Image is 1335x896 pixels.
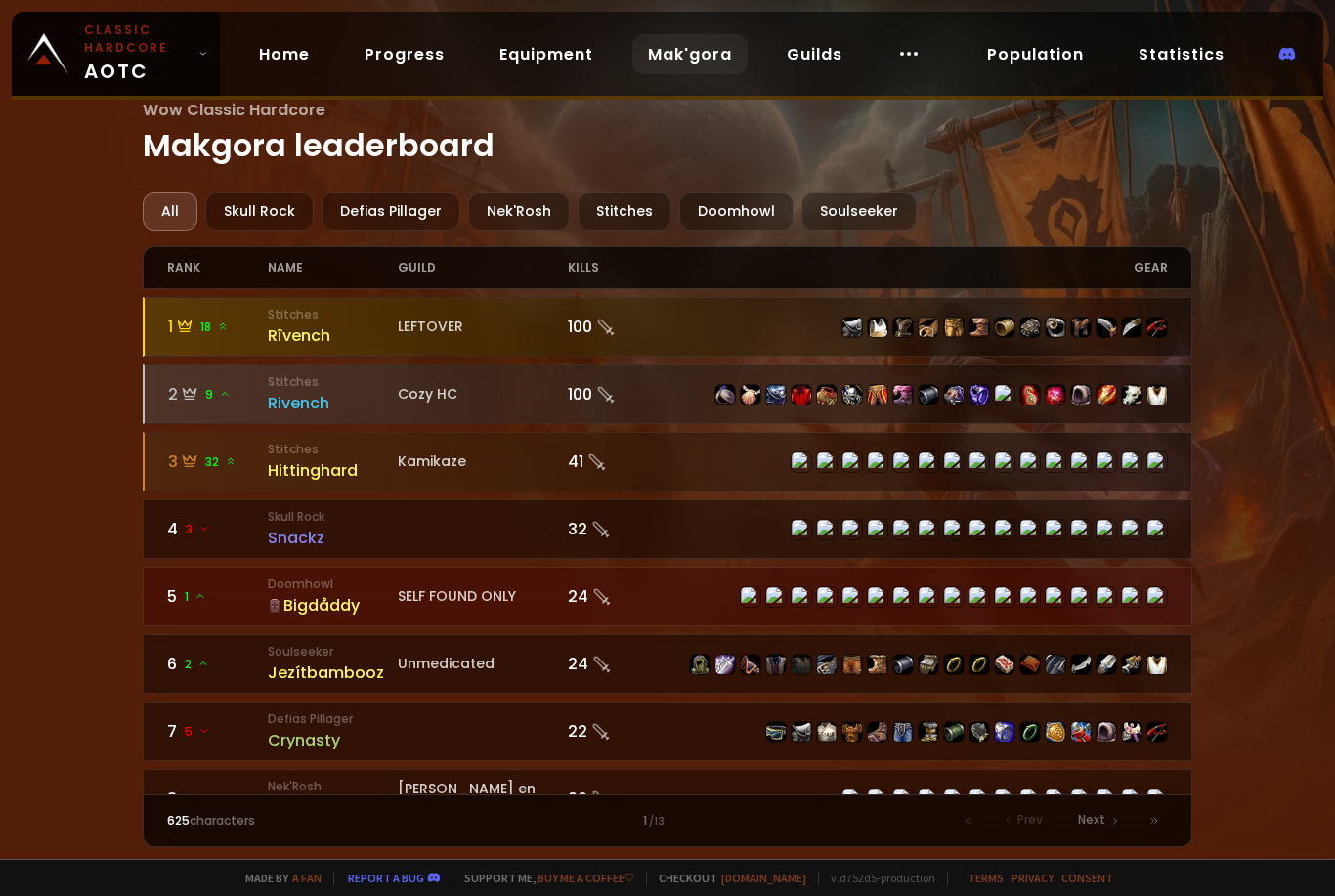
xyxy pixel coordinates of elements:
[1122,722,1141,742] img: item-890
[167,812,417,830] div: characters
[1122,318,1141,337] img: item-6448
[568,584,667,609] div: 24
[969,722,989,742] img: item-6586
[649,814,665,830] small: / 13
[538,871,634,885] a: Buy me a coffee
[568,652,667,676] div: 24
[893,385,913,405] img: item-19684
[185,723,210,741] span: 5
[167,247,267,288] div: rank
[766,722,786,742] img: item-4385
[243,34,325,74] a: Home
[268,643,398,661] small: Soulseeker
[268,247,398,288] div: name
[771,34,858,74] a: Guilds
[200,319,229,336] span: 18
[1046,318,1065,337] img: item-5351
[1020,655,1040,674] img: item-13209
[292,871,322,885] a: a fan
[1020,318,1040,337] img: item-10413
[398,317,568,337] div: LEFTOVER
[766,655,786,674] img: item-2105
[968,871,1004,885] a: Terms
[205,453,237,471] span: 32
[792,722,811,742] img: item-10657
[1046,722,1065,742] img: item-209611
[398,654,568,674] div: Unmedicated
[185,656,209,673] span: 2
[143,98,1192,169] h1: Makgora leaderboard
[205,386,231,404] span: 9
[1012,871,1054,885] a: Privacy
[398,451,568,472] div: Kamikaze
[766,385,786,405] img: item-16797
[568,382,667,406] div: 100
[322,192,460,231] div: Defias Pillager
[1046,655,1065,674] img: item-13340
[167,787,267,811] div: 8
[268,373,398,391] small: Stitches
[268,441,398,458] small: Stitches
[868,385,887,405] img: item-19683
[568,787,667,811] div: 20
[632,34,748,74] a: Mak'gora
[268,306,398,323] small: Stitches
[398,384,568,405] div: Cozy HC
[919,722,938,742] img: item-1121
[398,779,568,820] div: [PERSON_NAME] en Croûte
[1061,871,1113,885] a: Consent
[268,508,398,526] small: Skull Rock
[792,385,811,405] img: item-2575
[84,21,191,57] small: Classic Hardcore
[842,655,862,674] img: item-12963
[143,499,1192,559] a: 43 Skull RockSnackz32 item-10502item-12047item-14182item-9791item-6611item-9797item-6612item-6613...
[1123,34,1240,74] a: Statistics
[452,871,634,885] span: Support me,
[185,588,206,606] span: 1
[268,576,398,593] small: Doomhowl
[1046,385,1065,405] img: item-20036
[801,192,917,231] div: Soulseeker
[417,812,918,830] div: 1
[721,871,806,885] a: [DOMAIN_NAME]
[578,192,671,231] div: Stitches
[715,385,735,405] img: item-22267
[168,449,268,474] div: 3
[1071,722,1091,742] img: item-4381
[944,385,964,405] img: item-16801
[143,634,1192,694] a: 62SoulseekerJezítbamboozUnmedicated24 item-11925item-15411item-13358item-2105item-14637item-16713...
[568,449,667,474] div: 41
[268,526,398,550] div: Snackz
[893,655,913,674] img: item-16710
[995,722,1014,742] img: item-2933
[842,318,862,337] img: item-1769
[167,517,267,541] div: 4
[1147,385,1167,405] img: item-5976
[349,34,460,74] a: Progress
[1020,722,1040,742] img: item-12006
[919,655,938,674] img: item-16712
[234,871,322,885] span: Made by
[1097,318,1116,337] img: item-6504
[1147,655,1167,674] img: item-5976
[667,247,1168,288] div: gear
[398,247,568,288] div: guild
[817,722,837,742] img: item-148
[143,769,1192,829] a: 8-Nek'RoshKx[PERSON_NAME] en Croûte20 item-15513item-6125item-2870item-6398item-14727item-6590ite...
[1097,722,1116,742] img: item-2059
[817,385,837,405] img: item-19682
[268,710,398,728] small: Defias Pillager
[868,722,887,742] img: item-6468
[1122,385,1141,405] img: item-13938
[167,584,267,609] div: 5
[1071,318,1091,337] img: item-9812
[168,382,268,406] div: 2
[690,655,710,674] img: item-11925
[185,790,192,808] span: -
[715,655,735,674] img: item-15411
[1122,655,1141,674] img: item-2100
[143,567,1192,626] a: 51DoomhowlBigdåddySELF FOUND ONLY24 item-10588item-13088item-10774item-4119item-13117item-15157it...
[268,778,398,795] small: Nek'Rosh
[1071,655,1091,674] img: item-17705
[1147,318,1167,337] img: item-6469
